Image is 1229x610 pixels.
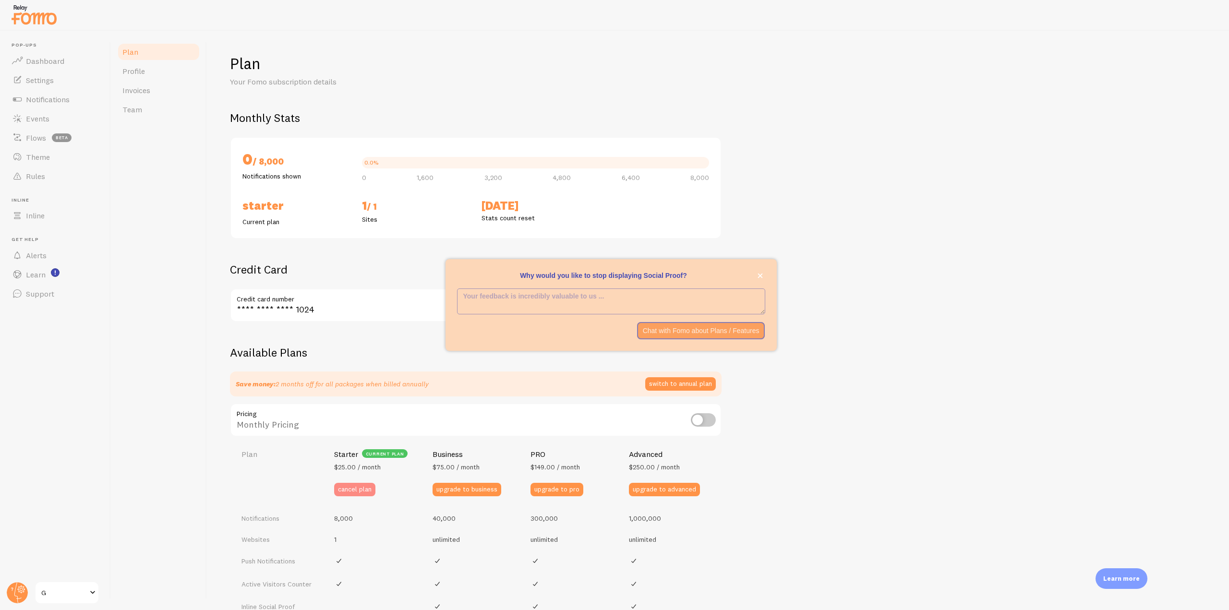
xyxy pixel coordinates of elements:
a: Notifications [6,90,105,109]
button: cancel plan [334,483,375,496]
span: Alerts [26,251,47,260]
span: 8,000 [690,174,709,181]
td: unlimited [623,529,722,550]
button: close, [755,271,765,281]
button: upgrade to pro [530,483,583,496]
span: Get Help [12,237,105,243]
span: Team [122,105,142,114]
td: Active Visitors Counter [230,573,328,596]
span: / 8,000 [253,156,284,167]
td: unlimited [525,529,623,550]
h2: Available Plans [230,345,1206,360]
h2: Starter [242,198,350,213]
strong: Save money: [236,380,276,388]
p: Learn more [1103,574,1140,583]
span: Learn [26,270,46,279]
td: 1 [328,529,427,550]
h2: Monthly Stats [230,110,1206,125]
a: Theme [6,147,105,167]
td: unlimited [427,529,525,550]
a: Rules [6,167,105,186]
span: Events [26,114,49,123]
td: Websites [230,529,328,550]
span: Rules [26,171,45,181]
img: fomo-relay-logo-orange.svg [10,2,58,27]
span: $149.00 / month [530,463,580,471]
a: Dashboard [6,51,105,71]
span: Invoices [122,85,150,95]
label: Credit card number [230,288,518,305]
td: Push Notifications [230,550,328,573]
span: 1,600 [417,174,434,181]
td: Notifications [230,508,328,529]
a: Settings [6,71,105,90]
svg: <p>Watch New Feature Tutorials!</p> [51,268,60,277]
span: Settings [26,75,54,85]
p: Stats count reset [482,213,590,223]
td: 300,000 [525,508,623,529]
textarea: <p>Why would you like to stop displaying Social Proof? </p> [458,289,765,313]
span: $250.00 / month [629,463,680,471]
span: Support [26,289,54,299]
span: Theme [26,152,50,162]
button: upgrade to advanced [629,483,700,496]
h1: Plan [230,54,1206,73]
h2: [DATE] [482,198,590,213]
span: Inline [12,197,105,203]
a: Inline [6,206,105,225]
span: Plan [122,47,138,57]
a: Learn [6,265,105,284]
span: Dashboard [26,56,64,66]
div: Why would you like to stop displaying Social Proof? [446,259,777,350]
div: Learn more [1096,568,1147,589]
a: G [35,581,99,604]
h4: Business [433,449,463,459]
button: Chat with Fomo about Plans / Features [637,322,765,339]
a: Flows beta [6,128,105,147]
span: Pop-ups [12,42,105,48]
span: Inline [26,211,45,220]
div: Monthly Pricing [230,403,722,438]
span: Notifications [26,95,70,104]
h4: PRO [530,449,545,459]
div: current plan [362,449,408,458]
span: 4,800 [553,174,571,181]
span: $75.00 / month [433,463,480,471]
p: Current plan [242,217,350,227]
span: 6,400 [622,174,640,181]
td: 8,000 [328,508,427,529]
h2: 0 [242,149,350,171]
td: 1,000,000 [623,508,722,529]
span: 3,200 [484,174,502,181]
p: Why would you like to stop displaying Social Proof? [457,271,765,280]
p: Chat with Fomo about Plans / Features [643,326,759,335]
h2: Credit Card [230,262,518,277]
span: Flows [26,133,46,143]
a: Alerts [6,246,105,265]
button: upgrade to business [433,483,501,496]
h4: Starter [334,449,358,459]
td: 40,000 [427,508,525,529]
span: $25.00 / month [334,463,381,471]
a: Events [6,109,105,128]
button: switch to annual plan [645,377,716,391]
h2: 1 [362,198,470,215]
div: 0.0% [364,160,379,166]
p: Sites [362,215,470,224]
a: Invoices [117,81,201,100]
span: G [41,587,87,598]
p: Your Fomo subscription details [230,76,460,87]
a: Support [6,284,105,303]
a: Profile [117,61,201,81]
span: / 1 [367,201,377,212]
a: Plan [117,42,201,61]
p: Notifications shown [242,171,350,181]
h4: Advanced [629,449,663,459]
h4: Plan [241,449,323,459]
span: beta [52,133,72,142]
p: 2 months off for all packages when billed annually [236,379,429,389]
span: 0 [362,174,366,181]
a: Team [117,100,201,119]
span: Profile [122,66,145,76]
